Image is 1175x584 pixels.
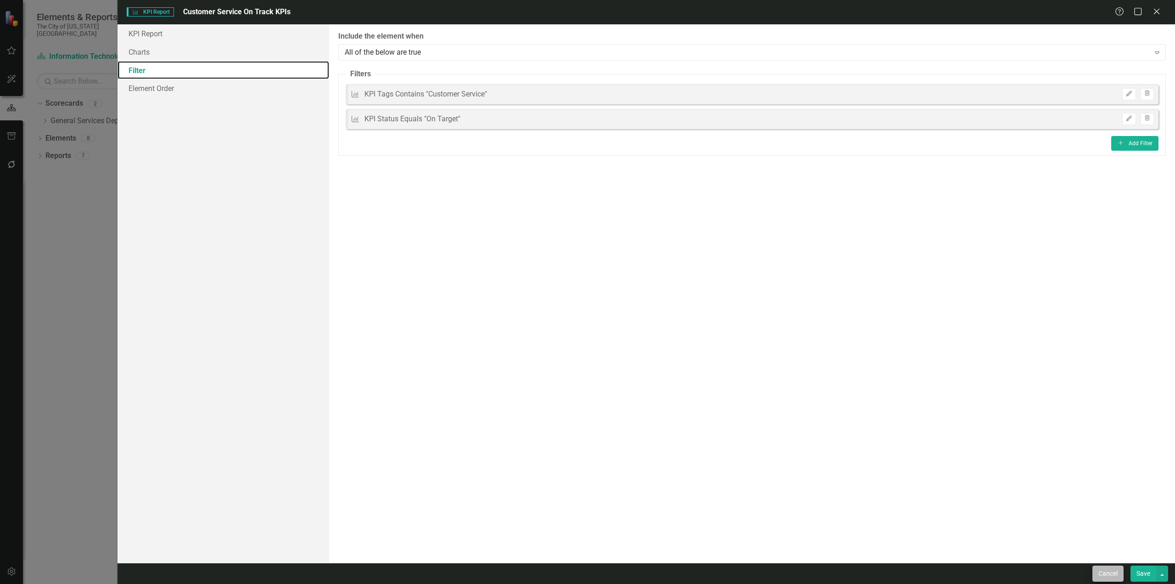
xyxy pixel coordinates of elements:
[364,114,460,125] div: KPI Status Equals "On Target"
[1092,566,1124,582] button: Cancel
[117,79,329,97] a: Element Order
[117,43,329,61] a: Charts
[1130,566,1156,582] button: Save
[1111,136,1158,151] button: Add Filter
[346,69,375,79] legend: Filters
[338,31,1166,42] label: Include the element when
[364,89,487,100] div: KPI Tags Contains "Customer Service"
[345,47,1150,57] div: All of the below are true
[117,24,329,43] a: KPI Report
[117,61,329,79] a: Filter
[183,7,291,16] span: Customer Service On Track KPIs
[127,7,174,17] span: KPI Report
